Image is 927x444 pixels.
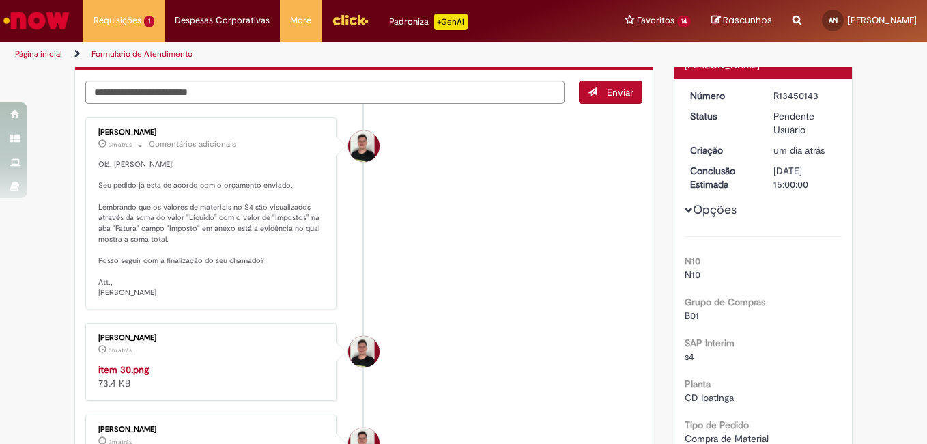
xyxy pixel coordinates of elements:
[848,14,917,26] span: [PERSON_NAME]
[773,164,837,191] div: [DATE] 15:00:00
[685,309,699,322] span: B01
[685,255,700,267] b: N10
[98,426,326,434] div: [PERSON_NAME]
[685,378,711,390] b: Planta
[685,419,749,431] b: Tipo de Pedido
[98,159,326,299] p: Olá, [PERSON_NAME]! Seu pedido já esta de acordo com o orçamento enviado. Lembrando que os valore...
[290,14,311,27] span: More
[109,346,132,355] span: 3m atrás
[579,81,642,104] button: Enviar
[85,81,565,104] textarea: Digite sua mensagem aqui...
[149,139,236,150] small: Comentários adicionais
[91,48,192,59] a: Formulário de Atendimento
[685,391,734,404] span: CD Ipatinga
[773,144,825,156] span: um dia atrás
[98,363,149,376] a: item 30.png
[348,336,380,367] div: Matheus Henrique Drudi
[680,164,764,191] dt: Conclusão Estimada
[773,89,837,102] div: R13450143
[348,130,380,162] div: Matheus Henrique Drudi
[829,16,838,25] span: AN
[109,346,132,355] time: 28/08/2025 10:13:11
[94,14,141,27] span: Requisições
[723,14,772,27] span: Rascunhos
[680,109,764,123] dt: Status
[434,14,468,30] p: +GenAi
[10,42,608,67] ul: Trilhas de página
[98,363,326,390] div: 73.4 KB
[98,128,326,137] div: [PERSON_NAME]
[677,16,691,27] span: 14
[680,143,764,157] dt: Criação
[607,86,633,98] span: Enviar
[680,89,764,102] dt: Número
[1,7,72,34] img: ServiceNow
[773,143,837,157] div: 26/08/2025 18:04:24
[109,141,132,149] span: 3m atrás
[332,10,369,30] img: click_logo_yellow_360x200.png
[109,141,132,149] time: 28/08/2025 10:13:26
[15,48,62,59] a: Página inicial
[685,350,694,363] span: s4
[637,14,674,27] span: Favoritos
[98,334,326,342] div: [PERSON_NAME]
[175,14,270,27] span: Despesas Corporativas
[389,14,468,30] div: Padroniza
[773,109,837,137] div: Pendente Usuário
[144,16,154,27] span: 1
[685,337,735,349] b: SAP Interim
[685,268,700,281] span: N10
[685,296,765,308] b: Grupo de Compras
[711,14,772,27] a: Rascunhos
[773,144,825,156] time: 26/08/2025 18:04:24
